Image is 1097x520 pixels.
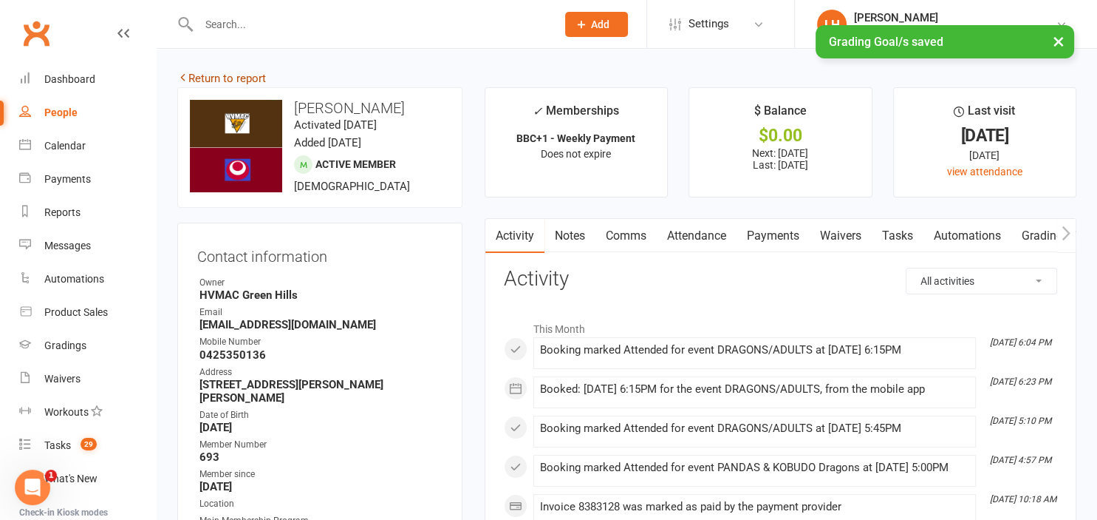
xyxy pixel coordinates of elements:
[816,25,1074,58] div: Grading Goal/s saved
[199,450,442,464] strong: 693
[541,148,611,160] span: Does not expire
[19,129,156,163] a: Calendar
[595,219,657,253] a: Comms
[44,306,108,318] div: Product Sales
[19,196,156,229] a: Reports
[44,439,71,451] div: Tasks
[907,147,1062,163] div: [DATE]
[19,96,156,129] a: People
[533,104,542,118] i: ✓
[199,421,442,434] strong: [DATE]
[199,318,442,331] strong: [EMAIL_ADDRESS][DOMAIN_NAME]
[199,305,442,320] div: Email
[44,373,81,385] div: Waivers
[44,240,91,251] div: Messages
[44,140,86,152] div: Calendar
[19,429,156,462] a: Tasks 29
[485,219,544,253] a: Activity
[18,15,55,52] a: Clubworx
[540,501,969,513] div: Invoice 8383128 was marked as paid by the payment provider
[15,470,50,505] iframe: Intercom live chat
[1045,25,1072,57] button: ×
[540,462,969,474] div: Booking marked Attended for event PANDAS & KOBUDO Dragons at [DATE] 5:00PM
[190,100,450,116] h3: [PERSON_NAME]
[504,314,1057,337] li: This Month
[199,335,442,349] div: Mobile Number
[990,416,1051,426] i: [DATE] 5:10 PM
[199,480,442,493] strong: [DATE]
[657,219,737,253] a: Attendance
[19,296,156,329] a: Product Sales
[197,243,442,265] h3: Contact information
[990,494,1056,504] i: [DATE] 10:18 AM
[199,365,442,379] div: Address
[990,337,1051,348] i: [DATE] 6:04 PM
[44,206,81,218] div: Reports
[199,467,442,482] div: Member since
[19,329,156,362] a: Gradings
[872,219,923,253] a: Tasks
[954,101,1015,128] div: Last visit
[533,101,619,129] div: Memberships
[294,118,377,132] time: Activated [DATE]
[591,18,609,30] span: Add
[44,473,98,484] div: What's New
[199,288,442,302] strong: HVMAC Green Hills
[294,136,361,149] time: Added [DATE]
[199,408,442,422] div: Date of Birth
[540,344,969,357] div: Booking marked Attended for event DRAGONS/ADULTS at [DATE] 6:15PM
[44,173,91,185] div: Payments
[754,101,807,128] div: $ Balance
[703,128,858,143] div: $0.00
[544,219,595,253] a: Notes
[817,10,847,39] div: LH
[199,348,442,362] strong: 0425350136
[44,107,78,118] div: People
[990,455,1051,465] i: [DATE] 4:57 PM
[19,362,156,396] a: Waivers
[44,406,89,418] div: Workouts
[19,396,156,429] a: Workouts
[565,12,628,37] button: Add
[504,268,1057,291] h3: Activity
[44,73,95,85] div: Dashboard
[947,166,1022,178] a: view attendance
[703,147,858,171] p: Next: [DATE] Last: [DATE]
[194,14,546,35] input: Search...
[19,462,156,496] a: What's New
[199,276,442,290] div: Owner
[177,72,266,85] a: Return to report
[540,422,969,435] div: Booking marked Attended for event DRAGONS/ADULTS at [DATE] 5:45PM
[19,163,156,196] a: Payments
[294,180,410,193] span: [DEMOGRAPHIC_DATA]
[315,158,396,170] span: Active member
[45,470,57,482] span: 1
[44,340,86,351] div: Gradings
[516,132,635,144] strong: BBC+1 - Weekly Payment
[81,438,97,450] span: 29
[199,378,442,405] strong: [STREET_ADDRESS][PERSON_NAME][PERSON_NAME]
[199,438,442,452] div: Member Number
[737,219,810,253] a: Payments
[688,7,729,41] span: Settings
[810,219,872,253] a: Waivers
[540,383,969,396] div: Booked: [DATE] 6:15PM for the event DRAGONS/ADULTS, from the mobile app
[907,128,1062,143] div: [DATE]
[19,229,156,263] a: Messages
[19,63,156,96] a: Dashboard
[19,263,156,296] a: Automations
[990,377,1051,387] i: [DATE] 6:23 PM
[190,100,282,192] img: image1750830713.png
[854,24,1056,38] div: [GEOGRAPHIC_DATA] [GEOGRAPHIC_DATA]
[44,273,104,285] div: Automations
[923,219,1011,253] a: Automations
[199,497,442,511] div: Location
[854,11,1056,24] div: [PERSON_NAME]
